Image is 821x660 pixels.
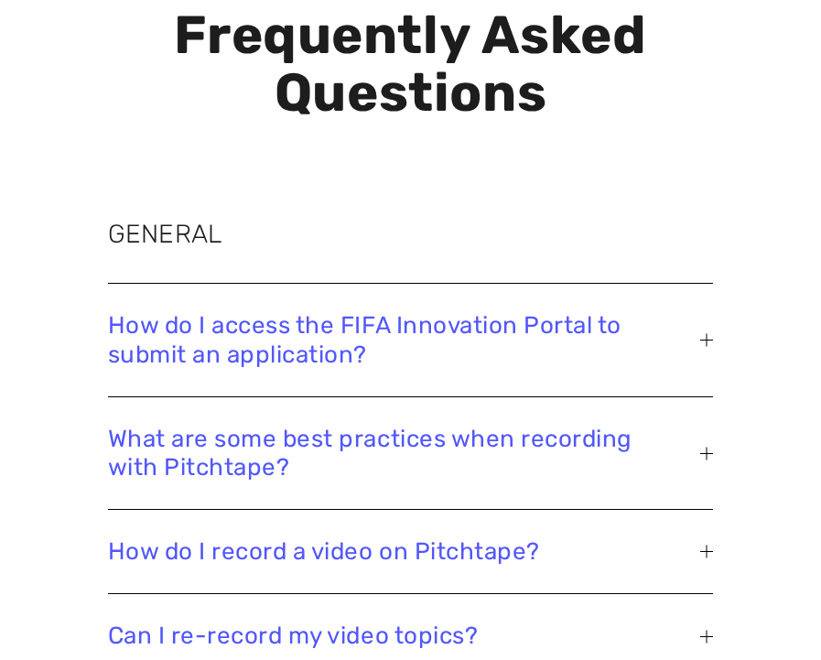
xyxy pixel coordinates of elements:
[108,510,714,593] button: How do I record a video on Pitchtape?
[108,284,714,395] button: How do I access the FIFA Innovation Portal to submit an application?
[729,572,821,660] iframe: Chat Widget
[108,425,701,481] span: What are some best practices when recording with Pitchtape?
[108,397,714,509] button: What are some best practices when recording with Pitchtape?
[108,311,701,368] span: How do I access the FIFA Innovation Portal to submit an application?
[108,537,701,566] span: How do I record a video on Pitchtape?
[174,4,658,125] strong: Frequently Asked Questions
[108,216,714,252] h2: GENERAL
[108,622,701,650] span: Can I re-record my video topics?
